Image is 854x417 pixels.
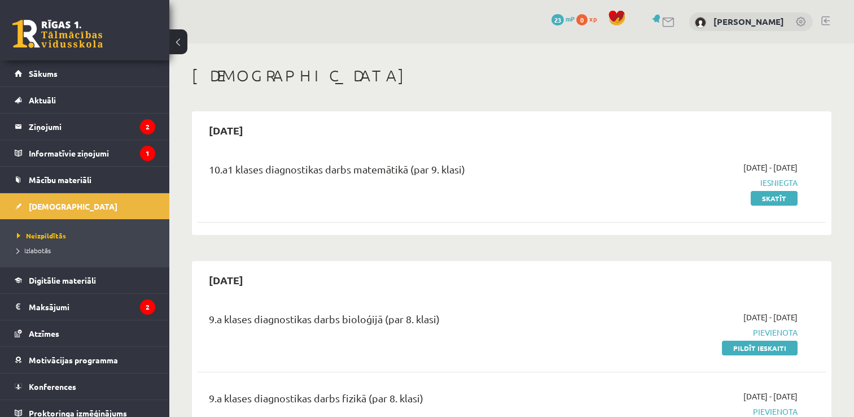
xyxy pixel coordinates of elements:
a: Skatīt [751,191,798,206]
a: Sākums [15,60,155,86]
i: 1 [140,146,155,161]
div: 9.a klases diagnostikas darbs fizikā (par 8. klasi) [209,390,595,411]
span: Neizpildītās [17,231,66,240]
a: Informatīvie ziņojumi1 [15,140,155,166]
span: Iesniegta [612,177,798,189]
a: Atzīmes [15,320,155,346]
a: [DEMOGRAPHIC_DATA] [15,193,155,219]
a: Maksājumi2 [15,294,155,320]
span: [DATE] - [DATE] [743,311,798,323]
a: Neizpildītās [17,231,158,241]
span: Aktuāli [29,95,56,105]
legend: Informatīvie ziņojumi [29,140,155,166]
span: Motivācijas programma [29,355,118,365]
legend: Ziņojumi [29,114,155,140]
span: [DATE] - [DATE] [743,162,798,173]
span: 23 [551,14,564,25]
span: [DEMOGRAPHIC_DATA] [29,201,117,211]
i: 2 [140,299,155,315]
a: Mācību materiāli [15,167,155,193]
div: 9.a klases diagnostikas darbs bioloģijā (par 8. klasi) [209,311,595,332]
a: Konferences [15,373,155,399]
span: Digitālie materiāli [29,275,96,285]
span: Atzīmes [29,328,59,338]
a: Digitālie materiāli [15,267,155,293]
span: mP [566,14,575,23]
a: [PERSON_NAME] [713,16,784,27]
a: 23 mP [551,14,575,23]
span: Izlabotās [17,246,51,255]
h2: [DATE] [198,267,255,293]
span: [DATE] - [DATE] [743,390,798,402]
legend: Maksājumi [29,294,155,320]
h2: [DATE] [198,117,255,144]
a: Motivācijas programma [15,347,155,373]
a: Izlabotās [17,245,158,255]
a: 0 xp [576,14,602,23]
span: Pievienota [612,327,798,338]
img: Ivanda Kokina [695,17,706,28]
h1: [DEMOGRAPHIC_DATA] [192,66,831,85]
i: 2 [140,119,155,134]
span: xp [589,14,597,23]
a: Aktuāli [15,87,155,113]
div: 10.a1 klases diagnostikas darbs matemātikā (par 9. klasi) [209,162,595,183]
a: Ziņojumi2 [15,114,155,140]
span: Sākums [29,68,58,79]
span: 0 [576,14,588,25]
a: Pildīt ieskaiti [722,341,798,355]
a: Rīgas 1. Tālmācības vidusskola [12,20,103,48]
span: Mācību materiāli [29,175,91,185]
span: Konferences [29,381,76,392]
